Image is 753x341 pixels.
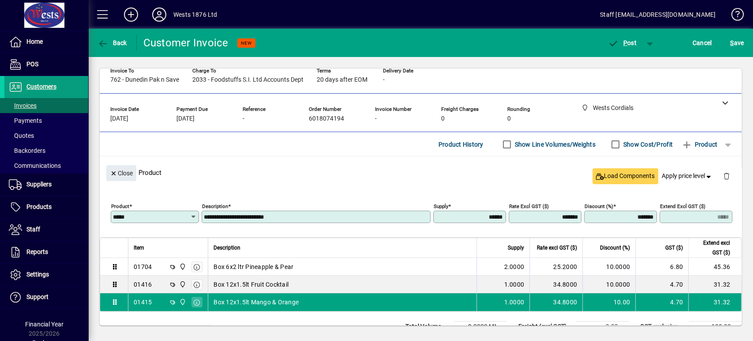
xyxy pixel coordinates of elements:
[26,248,48,255] span: Reports
[26,271,49,278] span: Settings
[9,162,61,169] span: Communications
[509,203,549,209] mat-label: Rate excl GST ($)
[97,39,127,46] span: Back
[106,165,136,181] button: Close
[4,241,88,263] a: Reports
[214,262,293,271] span: Box 6x2 ltr Pineapple & Pear
[636,322,689,332] td: GST exclusive
[535,262,577,271] div: 25.2000
[716,172,737,180] app-page-header-button: Delete
[4,53,88,76] a: POS
[4,98,88,113] a: Invoices
[535,298,577,307] div: 34.8000
[26,38,43,45] span: Home
[635,293,688,311] td: 4.70
[504,280,524,289] span: 1.0000
[4,113,88,128] a: Payments
[134,262,152,271] div: 01704
[596,171,655,181] span: Load Components
[317,76,367,83] span: 20 days after EOM
[9,117,42,124] span: Payments
[134,280,152,289] div: 01416
[635,258,688,276] td: 6.80
[177,280,187,289] span: Wests Cordials
[537,243,577,253] span: Rate excl GST ($)
[730,39,734,46] span: S
[104,169,139,177] app-page-header-button: Close
[584,203,613,209] mat-label: Discount (%)
[513,140,596,149] label: Show Line Volumes/Weights
[243,115,244,122] span: -
[88,35,137,51] app-page-header-button: Back
[582,258,635,276] td: 10.0000
[9,147,45,154] span: Backorders
[25,321,64,328] span: Financial Year
[582,276,635,293] td: 10.0000
[214,280,288,289] span: Box 12x1.5lt Fruit Cocktail
[688,276,741,293] td: 31.32
[4,143,88,158] a: Backorders
[100,156,742,189] div: Product
[716,165,737,186] button: Delete
[110,76,179,83] span: 762 - Dunedin Pak n Save
[508,243,524,253] span: Supply
[26,83,56,90] span: Customers
[383,76,385,83] span: -
[177,297,187,307] span: Wests Cordials
[26,203,52,210] span: Products
[26,181,52,188] span: Suppliers
[600,8,716,22] div: Staff [EMAIL_ADDRESS][DOMAIN_NAME]
[623,39,627,46] span: P
[688,293,741,311] td: 31.32
[192,76,303,83] span: 2033 - Foodstuffs S.I. Ltd Accounts Dept
[434,203,448,209] mat-label: Supply
[202,203,228,209] mat-label: Description
[658,168,716,184] button: Apply price level
[608,39,637,46] span: ost
[660,203,705,209] mat-label: Extend excl GST ($)
[309,115,344,122] span: 6018074194
[454,322,507,332] td: 0.0000 M³
[375,115,377,122] span: -
[4,174,88,196] a: Suppliers
[600,243,630,253] span: Discount (%)
[4,219,88,241] a: Staff
[690,35,714,51] button: Cancel
[582,293,635,311] td: 10.00
[622,140,673,149] label: Show Cost/Profit
[145,7,173,23] button: Profile
[677,136,722,152] button: Product
[241,40,252,46] span: NEW
[662,171,713,181] span: Apply price level
[26,293,49,300] span: Support
[173,8,217,22] div: Wests 1876 Ltd
[26,226,40,233] span: Staff
[688,258,741,276] td: 45.36
[4,196,88,218] a: Products
[507,115,511,122] span: 0
[728,35,746,51] button: Save
[438,137,483,152] span: Product History
[635,276,688,293] td: 4.70
[535,280,577,289] div: 34.8000
[111,203,129,209] mat-label: Product
[26,61,38,68] span: POS
[401,322,454,332] td: Total Volume
[176,115,195,122] span: [DATE]
[504,298,524,307] span: 1.0000
[95,35,129,51] button: Back
[177,262,187,272] span: Wests Cordials
[435,136,487,152] button: Product History
[724,2,742,30] a: Knowledge Base
[134,243,144,253] span: Item
[4,264,88,286] a: Settings
[693,36,712,50] span: Cancel
[134,298,152,307] div: 01415
[4,31,88,53] a: Home
[4,286,88,308] a: Support
[665,243,683,253] span: GST ($)
[214,243,240,253] span: Description
[143,36,229,50] div: Customer Invoice
[603,35,641,51] button: Post
[592,168,658,184] button: Load Components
